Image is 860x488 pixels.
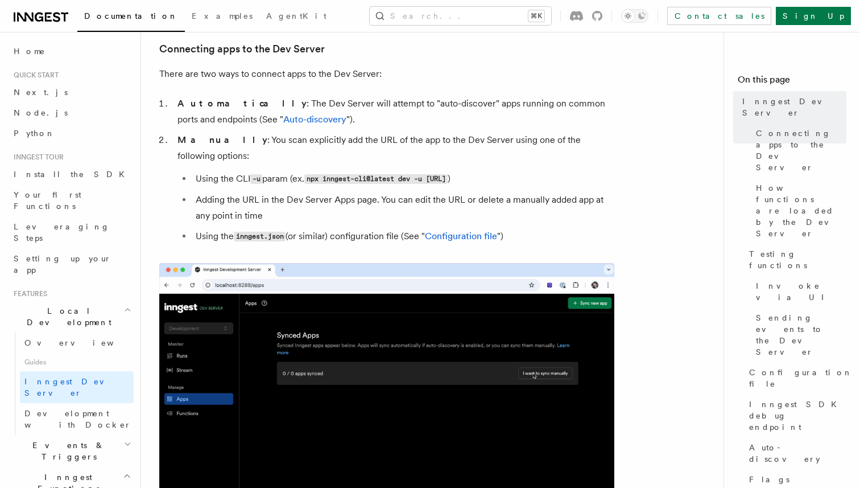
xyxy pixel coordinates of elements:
[9,123,134,143] a: Python
[24,338,142,347] span: Overview
[751,307,846,362] a: Sending events to the Dev Server
[745,437,846,469] a: Auto-discovery
[20,353,134,371] span: Guides
[9,333,134,435] div: Local Development
[24,377,122,397] span: Inngest Dev Server
[250,174,262,184] code: -u
[745,244,846,276] a: Testing functions
[9,305,124,328] span: Local Development
[192,228,614,245] li: Using the (or similar) configuration file (See " ")
[749,442,846,465] span: Auto-discovery
[9,41,134,61] a: Home
[749,367,853,389] span: Configuration file
[9,184,134,216] a: Your first Functions
[9,153,64,162] span: Inngest tour
[738,91,846,123] a: Inngest Dev Server
[370,7,551,25] button: Search...⌘K
[9,71,59,80] span: Quick start
[621,9,648,23] button: Toggle dark mode
[14,129,55,138] span: Python
[14,108,68,117] span: Node.js
[667,7,771,25] a: Contact sales
[9,440,124,462] span: Events & Triggers
[9,289,47,298] span: Features
[14,46,46,57] span: Home
[20,403,134,435] a: Development with Docker
[77,3,185,32] a: Documentation
[192,171,614,187] li: Using the CLI param (ex. )
[756,280,846,303] span: Invoke via UI
[9,301,134,333] button: Local Development
[14,190,81,211] span: Your first Functions
[192,192,614,224] li: Adding the URL in the Dev Server Apps page. You can edit the URL or delete a manually added app a...
[9,248,134,280] a: Setting up your app
[24,409,131,429] span: Development with Docker
[192,11,253,20] span: Examples
[177,134,267,145] strong: Manually
[749,399,846,433] span: Inngest SDK debug endpoint
[528,10,544,22] kbd: ⌘K
[174,96,614,128] li: : The Dev Server will attempt to "auto-discover" apps running on common ports and endpoints (See ...
[84,11,178,20] span: Documentation
[20,333,134,353] a: Overview
[304,174,448,184] code: npx inngest-cli@latest dev -u [URL]
[14,222,110,243] span: Leveraging Steps
[14,254,111,274] span: Setting up your app
[751,178,846,244] a: How functions are loaded by the Dev Server
[20,371,134,403] a: Inngest Dev Server
[9,164,134,184] a: Install the SDK
[425,231,497,241] a: Configuration file
[756,312,846,358] span: Sending events to the Dev Server
[9,82,134,102] a: Next.js
[9,102,134,123] a: Node.js
[159,41,325,57] a: Connecting apps to the Dev Server
[185,3,259,31] a: Examples
[14,88,68,97] span: Next.js
[14,170,131,179] span: Install the SDK
[756,128,846,173] span: Connecting apps to the Dev Server
[259,3,333,31] a: AgentKit
[749,248,846,271] span: Testing functions
[159,66,614,82] p: There are two ways to connect apps to the Dev Server:
[756,182,846,239] span: How functions are loaded by the Dev Server
[283,114,346,125] a: Auto-discovery
[177,98,307,109] strong: Automatically
[234,232,286,241] code: inngest.json
[749,474,789,485] span: Flags
[174,132,614,245] li: : You scan explicitly add the URL of the app to the Dev Server using one of the following options:
[751,123,846,178] a: Connecting apps to the Dev Server
[751,276,846,307] a: Invoke via UI
[738,73,846,91] h4: On this page
[9,216,134,248] a: Leveraging Steps
[266,11,326,20] span: AgentKit
[745,362,846,394] a: Configuration file
[776,7,851,25] a: Sign Up
[742,96,846,118] span: Inngest Dev Server
[9,435,134,467] button: Events & Triggers
[745,394,846,437] a: Inngest SDK debug endpoint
